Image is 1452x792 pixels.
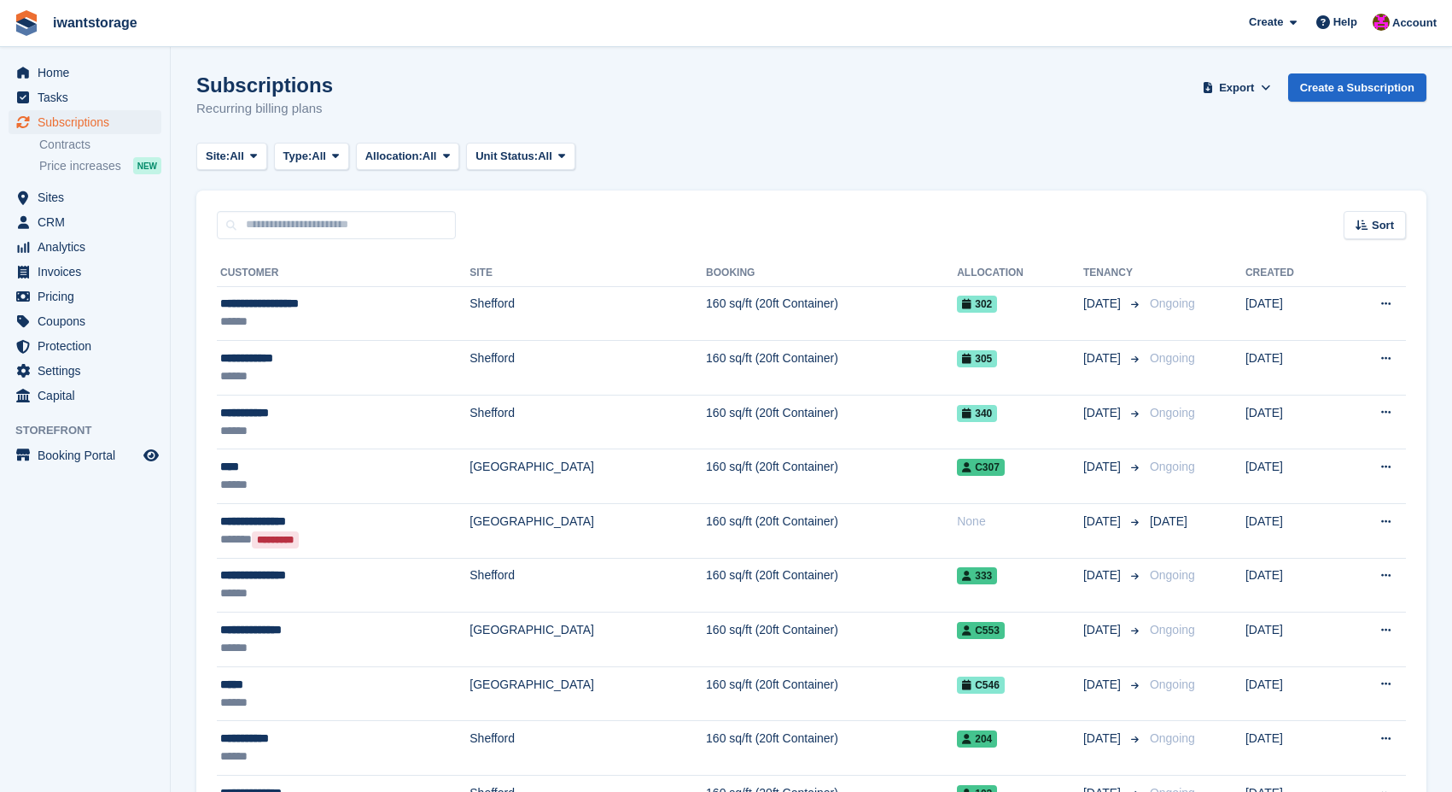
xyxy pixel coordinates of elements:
span: [DATE] [1083,566,1124,584]
span: Site: [206,148,230,165]
td: [DATE] [1245,395,1338,449]
div: NEW [133,157,161,174]
span: Ongoing [1150,731,1195,745]
span: 204 [957,730,997,748]
span: CRM [38,210,140,234]
td: [GEOGRAPHIC_DATA] [469,666,706,721]
span: Subscriptions [38,110,140,134]
span: C307 [957,459,1005,476]
span: [DATE] [1083,404,1124,422]
span: Home [38,61,140,85]
td: 160 sq/ft (20ft Container) [706,666,957,721]
span: Invoices [38,260,140,284]
span: Ongoing [1150,568,1195,582]
span: [DATE] [1083,730,1124,748]
th: Customer [217,260,469,287]
a: menu [9,260,161,284]
span: [DATE] [1150,514,1187,528]
span: Analytics [38,235,140,259]
a: menu [9,334,161,358]
span: Settings [38,359,140,383]
td: Shefford [469,395,706,449]
td: 160 sq/ft (20ft Container) [706,721,957,776]
div: None [957,513,1083,531]
span: All [312,148,326,165]
a: Create a Subscription [1288,73,1426,102]
span: Storefront [15,422,170,439]
a: menu [9,359,161,383]
a: menu [9,235,161,259]
th: Site [469,260,706,287]
span: 340 [957,405,997,422]
td: [DATE] [1245,286,1338,341]
th: Allocation [957,260,1083,287]
span: Ongoing [1150,623,1195,637]
a: menu [9,85,161,109]
a: Price increases NEW [39,156,161,175]
a: menu [9,384,161,408]
span: Sort [1372,217,1394,234]
span: C553 [957,622,1005,639]
a: menu [9,443,161,467]
td: Shefford [469,558,706,613]
span: All [538,148,552,165]
span: [DATE] [1083,676,1124,694]
span: Ongoing [1150,351,1195,365]
button: Export [1199,73,1274,102]
span: [DATE] [1083,349,1124,367]
button: Unit Status: All [466,143,574,171]
span: Protection [38,334,140,358]
td: 160 sq/ft (20ft Container) [706,504,957,559]
h1: Subscriptions [196,73,333,97]
span: [DATE] [1083,458,1124,476]
td: Shefford [469,341,706,396]
span: [DATE] [1083,513,1124,531]
img: Jonathan [1373,14,1390,31]
span: Help [1333,14,1357,31]
span: Unit Status: [475,148,538,165]
span: Ongoing [1150,460,1195,473]
td: [DATE] [1245,613,1338,667]
td: [DATE] [1245,449,1338,504]
a: Contracts [39,137,161,153]
a: menu [9,110,161,134]
th: Created [1245,260,1338,287]
td: [GEOGRAPHIC_DATA] [469,449,706,504]
a: menu [9,185,161,209]
button: Allocation: All [356,143,460,171]
td: [DATE] [1245,558,1338,613]
a: menu [9,61,161,85]
span: Allocation: [365,148,423,165]
p: Recurring billing plans [196,99,333,119]
span: Create [1249,14,1283,31]
td: [GEOGRAPHIC_DATA] [469,504,706,559]
td: [DATE] [1245,721,1338,776]
span: All [423,148,437,165]
span: Ongoing [1150,296,1195,310]
button: Site: All [196,143,267,171]
span: 333 [957,567,997,584]
td: 160 sq/ft (20ft Container) [706,395,957,449]
span: Export [1219,79,1254,97]
span: Tasks [38,85,140,109]
td: 160 sq/ft (20ft Container) [706,613,957,667]
span: Capital [38,384,140,408]
span: Account [1392,15,1437,32]
span: Price increases [39,158,121,174]
span: [DATE] [1083,621,1124,639]
span: C546 [957,677,1005,694]
span: Booking Portal [38,443,140,467]
span: Sites [38,185,140,209]
td: Shefford [469,286,706,341]
span: Pricing [38,285,140,308]
img: stora-icon-8386f47178a22dfd0bd8f6a31ec36ba5ce8667c1dd55bd0f319d3a0aa187defe.svg [14,10,39,36]
td: 160 sq/ft (20ft Container) [706,558,957,613]
a: iwantstorage [46,9,144,37]
td: 160 sq/ft (20ft Container) [706,449,957,504]
span: [DATE] [1083,295,1124,313]
td: [GEOGRAPHIC_DATA] [469,613,706,667]
a: menu [9,210,161,234]
span: 302 [957,296,997,313]
span: Ongoing [1150,678,1195,691]
span: 305 [957,350,997,367]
